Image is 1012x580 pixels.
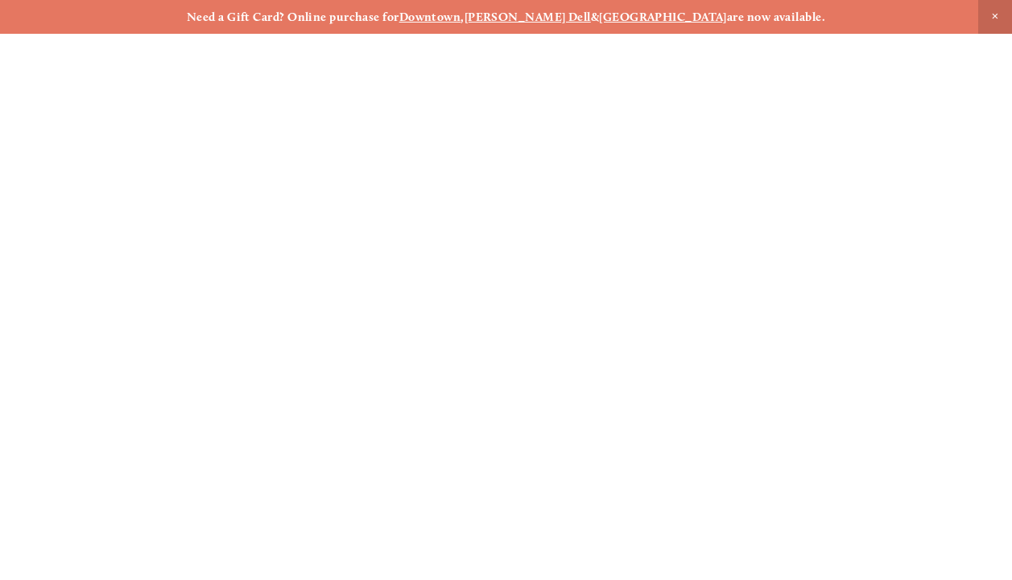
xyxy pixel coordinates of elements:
[599,10,727,24] a: [GEOGRAPHIC_DATA]
[727,10,825,24] strong: are now available.
[187,10,399,24] strong: Need a Gift Card? Online purchase for
[591,10,599,24] strong: &
[399,10,461,24] a: Downtown
[465,10,591,24] a: [PERSON_NAME] Dell
[461,10,464,24] strong: ,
